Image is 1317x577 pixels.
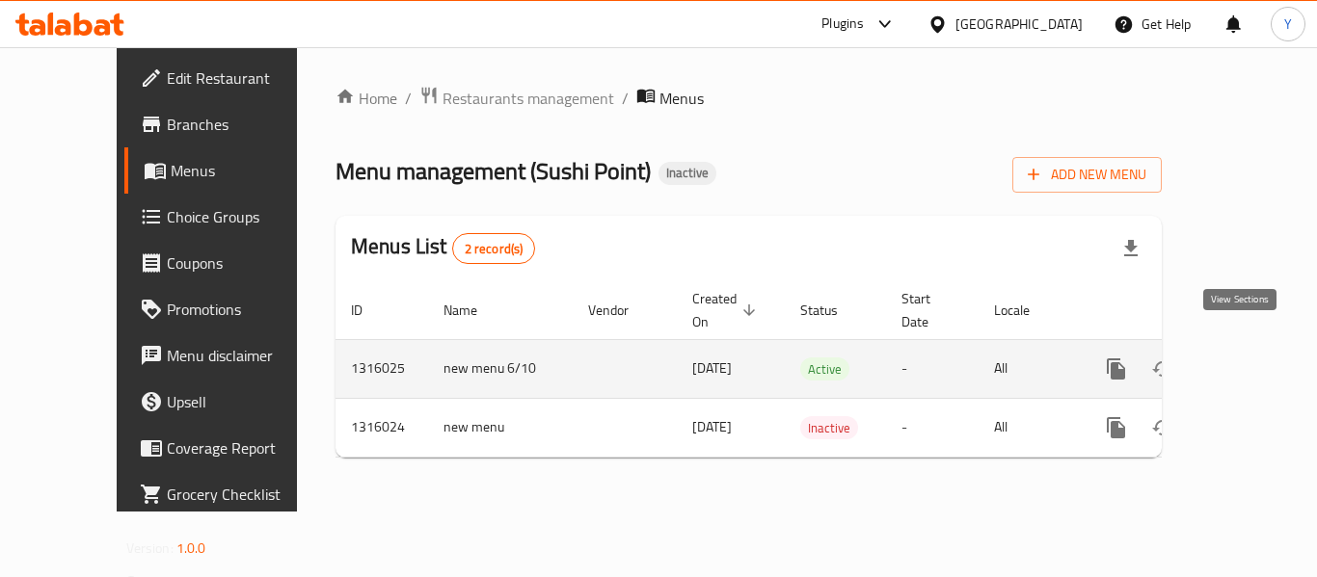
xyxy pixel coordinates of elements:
li: / [405,87,412,110]
a: Promotions [124,286,336,332]
div: Export file [1108,225,1154,272]
button: more [1093,405,1140,451]
span: Name [443,299,502,322]
h2: Menus List [351,232,535,264]
span: Coupons [167,251,321,275]
span: 1.0.0 [176,536,206,561]
span: Promotions [167,298,321,321]
button: more [1093,346,1140,392]
div: Inactive [658,162,716,185]
td: - [886,398,979,457]
span: Start Date [901,287,955,333]
a: Edit Restaurant [124,55,336,101]
button: Change Status [1140,405,1186,451]
div: Inactive [800,416,858,439]
span: Version: [126,536,174,561]
span: Created On [692,287,762,333]
span: Menus [659,87,704,110]
span: Menu management ( Sushi Point ) [336,149,651,193]
span: Coverage Report [167,436,321,459]
td: All [979,339,1078,398]
nav: breadcrumb [336,86,1162,111]
div: [GEOGRAPHIC_DATA] [955,13,1083,35]
button: Add New Menu [1012,157,1162,193]
a: Coverage Report [124,425,336,471]
a: Upsell [124,379,336,425]
td: new menu 6/10 [428,339,573,398]
span: Y [1284,13,1292,35]
span: Restaurants management [443,87,614,110]
span: [DATE] [692,414,732,439]
td: - [886,339,979,398]
td: new menu [428,398,573,457]
button: Change Status [1140,346,1186,392]
span: 2 record(s) [453,240,535,258]
li: / [622,87,629,110]
span: Vendor [588,299,654,322]
a: Menu disclaimer [124,332,336,379]
a: Choice Groups [124,194,336,240]
span: Menus [171,159,321,182]
a: Coupons [124,240,336,286]
span: Menu disclaimer [167,344,321,367]
span: Grocery Checklist [167,483,321,506]
span: Locale [994,299,1055,322]
span: Inactive [800,417,858,439]
span: Active [800,358,849,380]
td: All [979,398,1078,457]
span: Inactive [658,165,716,181]
span: Upsell [167,390,321,413]
span: Branches [167,113,321,136]
th: Actions [1078,281,1294,340]
span: Status [800,299,863,322]
td: 1316024 [336,398,428,457]
div: Plugins [821,13,864,36]
span: ID [351,299,388,322]
span: [DATE] [692,355,732,380]
span: Edit Restaurant [167,66,321,90]
td: 1316025 [336,339,428,398]
a: Grocery Checklist [124,471,336,517]
span: Choice Groups [167,205,321,228]
table: enhanced table [336,281,1294,458]
a: Restaurants management [419,86,614,111]
span: Add New Menu [1028,163,1146,187]
a: Branches [124,101,336,147]
div: Total records count [452,233,536,264]
a: Menus [124,147,336,194]
div: Active [800,357,849,380]
a: Home [336,87,397,110]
